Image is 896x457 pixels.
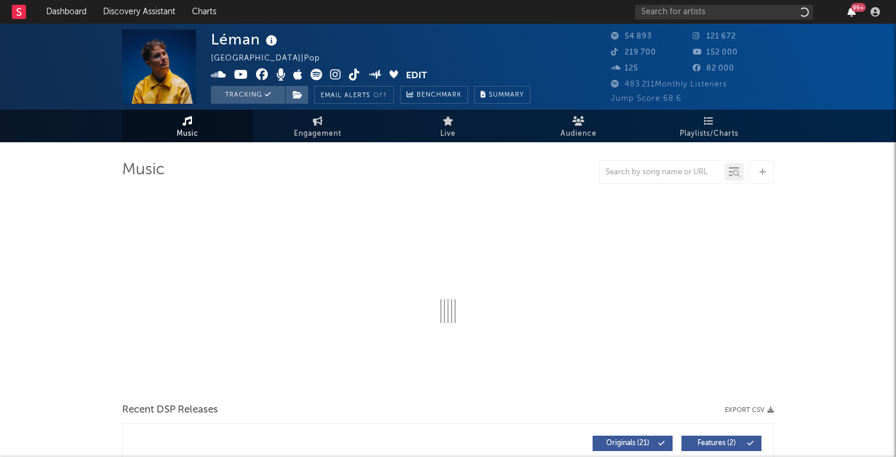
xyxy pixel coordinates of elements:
em: Off [373,92,388,99]
a: Benchmark [400,86,468,104]
span: 152 000 [693,49,738,56]
div: [GEOGRAPHIC_DATA] | Pop [211,52,334,66]
span: 483 211 Monthly Listeners [611,81,727,88]
input: Search by song name or URL [600,168,725,177]
span: Playlists/Charts [680,127,738,141]
button: Export CSV [725,407,774,414]
span: Recent DSP Releases [122,403,218,417]
input: Search for artists [635,5,813,20]
a: Live [383,110,513,142]
a: Engagement [252,110,383,142]
a: Audience [513,110,644,142]
button: Summary [474,86,530,104]
div: Léman [211,30,280,49]
span: Features ( 2 ) [689,440,744,447]
span: Jump Score: 68.6 [611,95,681,103]
span: Benchmark [417,88,462,103]
button: Originals(21) [593,436,673,451]
button: Email AlertsOff [314,86,394,104]
span: 121 672 [693,33,736,40]
span: 125 [611,65,638,72]
button: Features(2) [681,436,761,451]
span: 219 700 [611,49,656,56]
span: Summary [489,92,524,98]
span: Audience [561,127,597,141]
button: 99+ [847,7,856,17]
a: Music [122,110,252,142]
button: Edit [406,69,427,84]
span: 82 000 [693,65,734,72]
span: Originals ( 21 ) [600,440,655,447]
span: Live [440,127,456,141]
button: Tracking [211,86,285,104]
div: 99 + [851,3,866,12]
a: Playlists/Charts [644,110,774,142]
span: Music [177,127,199,141]
span: 54 893 [611,33,652,40]
span: Engagement [294,127,341,141]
